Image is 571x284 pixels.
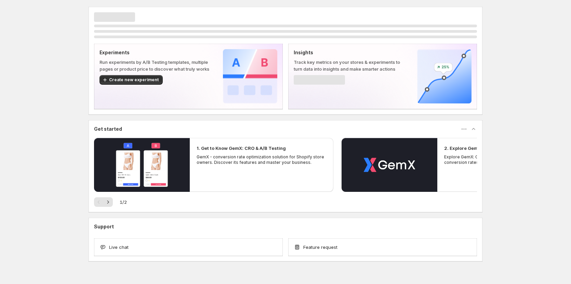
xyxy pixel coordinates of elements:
span: 1 / 2 [120,199,127,205]
span: Live chat [109,244,129,251]
button: Next [103,197,113,207]
h2: 1. Get to Know GemX: CRO & A/B Testing [197,145,286,152]
img: Experiments [223,49,277,103]
span: Create new experiment [109,77,159,83]
button: Create new experiment [99,75,163,85]
p: Insights [294,49,406,56]
button: Play video [342,138,437,192]
nav: Pagination [94,197,113,207]
p: Track key metrics on your stores & experiments to turn data into insights and make smarter actions [294,59,406,72]
p: Experiments [99,49,212,56]
h3: Support [94,223,114,230]
p: Run experiments by A/B Testing templates, multiple pages or product price to discover what truly ... [99,59,212,72]
button: Play video [94,138,190,192]
img: Insights [417,49,472,103]
p: GemX - conversion rate optimization solution for Shopify store owners. Discover its features and ... [197,154,327,165]
h2: 2. Explore GemX: CRO & A/B Testing Use Cases [444,145,550,152]
span: Feature request [303,244,337,251]
h3: Get started [94,126,122,132]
